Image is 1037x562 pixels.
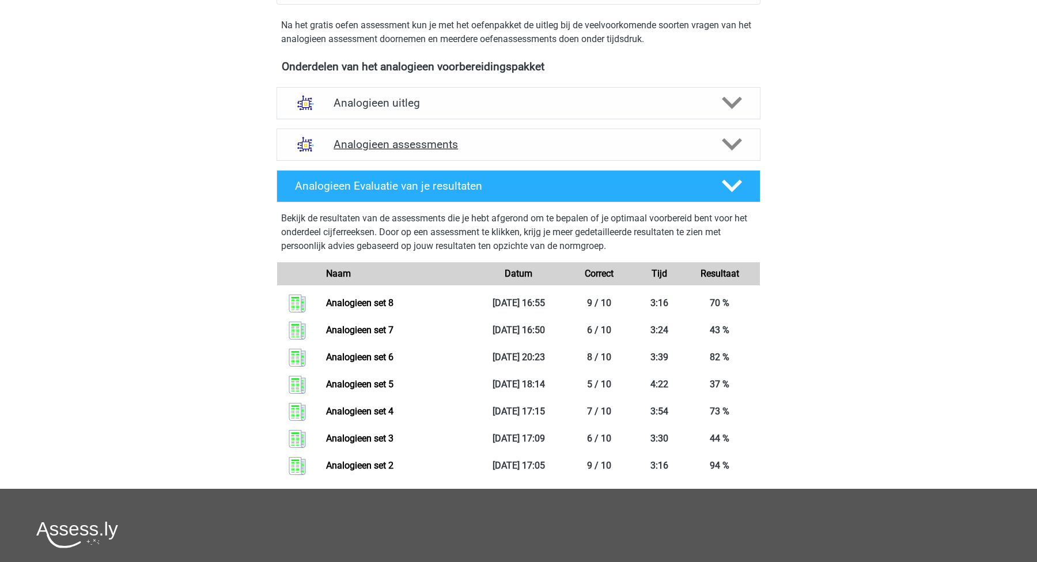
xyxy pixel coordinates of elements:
p: Bekijk de resultaten van de assessments die je hebt afgerond om te bepalen of je optimaal voorber... [281,212,756,253]
a: Analogieen set 2 [326,460,393,471]
a: Analogieen set 8 [326,297,393,308]
div: Correct [559,267,639,281]
a: uitleg Analogieen uitleg [272,87,765,119]
img: analogieen uitleg [291,88,320,118]
h4: Analogieen assessments [334,138,703,151]
div: Datum [478,267,559,281]
h4: Onderdelen van het analogieen voorbereidingspakket [282,60,755,73]
a: Analogieen set 7 [326,325,393,335]
h4: Analogieen uitleg [334,96,703,110]
img: analogieen assessments [291,130,320,159]
img: Assessly logo [36,521,118,548]
div: Resultaat [679,267,760,281]
a: Analogieen set 4 [326,406,393,417]
div: Tijd [639,267,680,281]
a: Analogieen set 5 [326,379,393,390]
a: assessments Analogieen assessments [272,129,765,161]
h4: Analogieen Evaluatie van je resultaten [295,179,703,193]
div: Naam [317,267,478,281]
a: Analogieen set 3 [326,433,393,444]
a: Analogieen Evaluatie van je resultaten [272,170,765,202]
div: Na het gratis oefen assessment kun je met het oefenpakket de uitleg bij de veelvoorkomende soorte... [277,18,760,46]
a: Analogieen set 6 [326,352,393,363]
